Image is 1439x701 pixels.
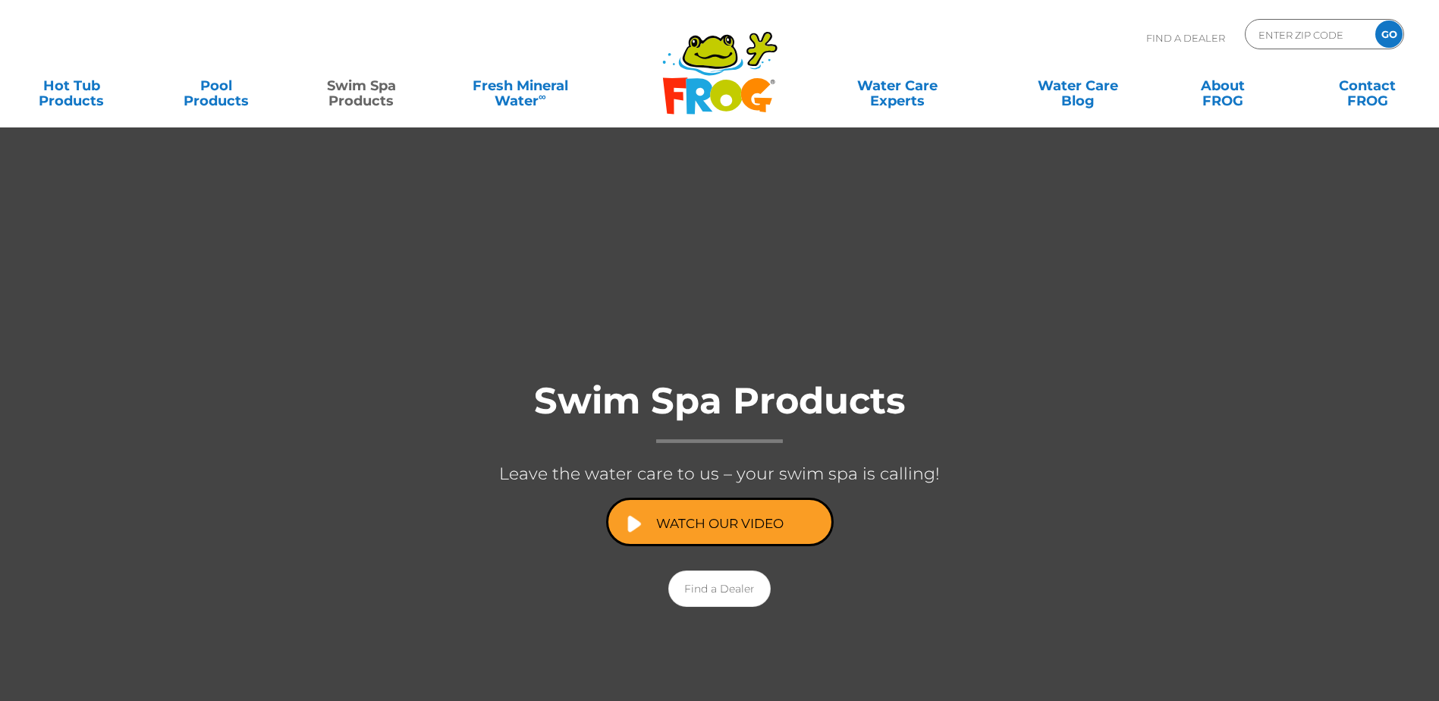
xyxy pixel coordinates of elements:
a: Hot TubProducts [15,71,128,101]
a: Swim SpaProducts [305,71,418,101]
a: Find a Dealer [668,571,771,607]
input: Zip Code Form [1257,24,1359,46]
p: Leave the water care to us – your swim spa is calling! [416,458,1023,490]
p: Find A Dealer [1146,19,1225,57]
a: PoolProducts [160,71,273,101]
sup: ∞ [539,90,546,102]
a: Water CareBlog [1021,71,1134,101]
a: ContactFROG [1311,71,1424,101]
a: Fresh MineralWater∞ [450,71,591,101]
h1: Swim Spa Products [416,381,1023,443]
a: AboutFROG [1166,71,1279,101]
input: GO [1375,20,1403,48]
a: Water CareExperts [806,71,989,101]
a: Watch Our Video [606,498,834,546]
